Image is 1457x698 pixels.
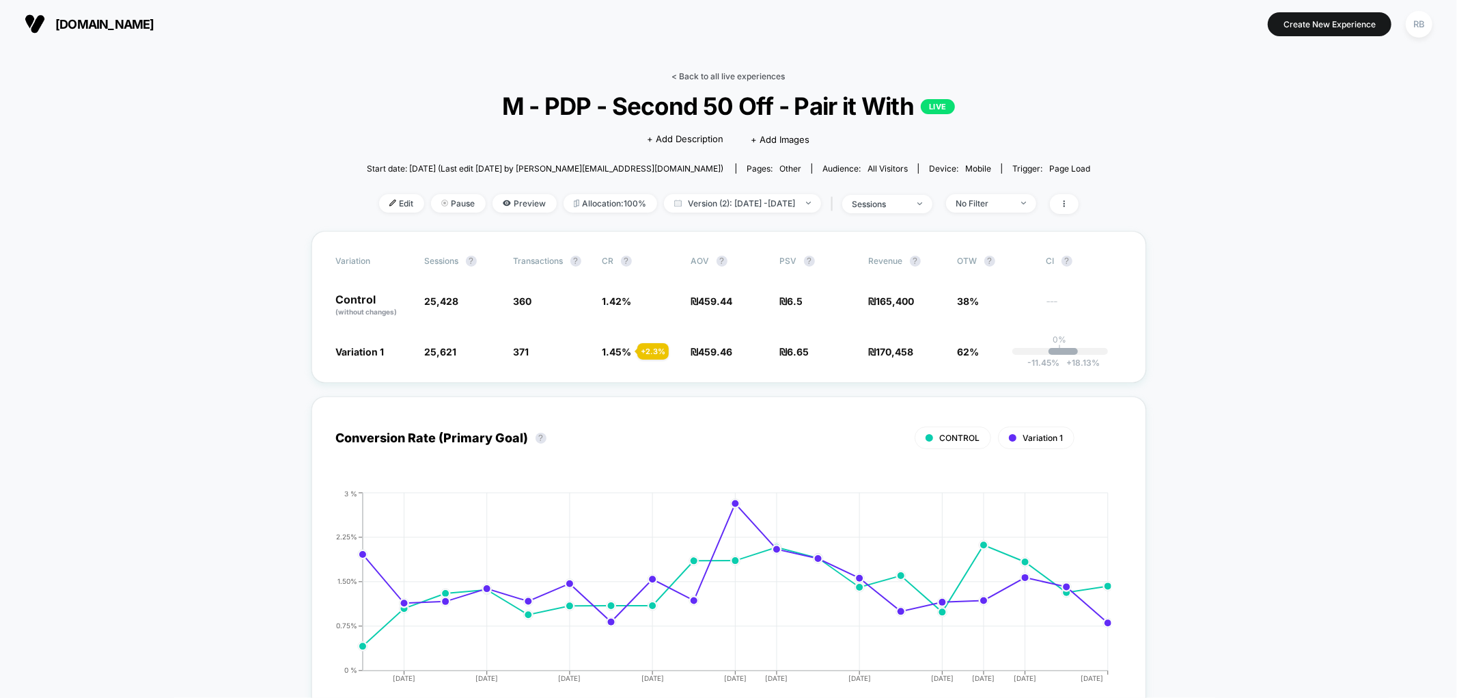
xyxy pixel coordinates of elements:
div: Trigger: [1012,163,1090,174]
span: AOV [691,256,710,266]
span: OTW [958,256,1033,267]
tspan: 0.75% [336,621,357,630]
tspan: 3 % [344,489,357,497]
div: + 2.3 % [637,343,669,360]
span: ₪ [691,295,733,307]
img: calendar [674,200,682,206]
span: Sessions [425,256,459,266]
span: ₪ [691,346,733,358]
span: -11.45 % [1027,358,1059,368]
div: Audience: [822,163,908,174]
button: ? [466,256,477,267]
tspan: 2.25% [336,533,357,541]
span: Device: [918,163,1001,174]
button: ? [910,256,921,267]
span: Page Load [1049,163,1090,174]
p: Control [336,294,411,317]
span: --- [1046,297,1122,317]
span: + Add Description [648,133,724,146]
img: end [441,200,448,206]
button: ? [570,256,581,267]
span: Variation 1 [1023,433,1064,443]
img: Visually logo [25,14,45,34]
span: PSV [780,256,797,266]
span: Transactions [514,256,564,266]
span: Pause [431,194,486,213]
button: [DOMAIN_NAME] [20,13,158,35]
span: 6.65 [788,346,809,358]
span: ₪ [869,346,914,358]
span: 38% [958,295,980,307]
tspan: [DATE] [1014,674,1036,682]
button: ? [984,256,995,267]
div: CONVERSION_RATE [322,489,1108,695]
div: sessions [852,199,907,209]
tspan: [DATE] [766,674,788,682]
span: 1.42 % [602,295,632,307]
tspan: [DATE] [475,674,498,682]
tspan: [DATE] [973,674,995,682]
span: 25,621 [425,346,457,358]
img: end [917,202,922,205]
tspan: [DATE] [848,674,871,682]
button: ? [621,256,632,267]
tspan: 1.50% [337,577,357,585]
span: 6.5 [788,295,803,307]
tspan: 0 % [344,666,357,674]
tspan: [DATE] [1081,674,1104,682]
span: Start date: [DATE] (Last edit [DATE] by [PERSON_NAME][EMAIL_ADDRESS][DOMAIN_NAME]) [367,163,723,174]
button: ? [536,433,546,444]
span: CI [1046,256,1122,267]
span: (without changes) [336,308,398,316]
span: Variation 1 [336,346,385,358]
span: Revenue [869,256,903,266]
span: 371 [514,346,529,358]
span: All Visitors [868,163,908,174]
span: 170,458 [876,346,914,358]
button: Create New Experience [1268,12,1391,36]
tspan: [DATE] [559,674,581,682]
span: 18.13 % [1059,358,1100,368]
span: [DOMAIN_NAME] [55,17,154,31]
div: No Filter [956,198,1011,209]
span: CONTROL [940,433,980,443]
button: ? [1061,256,1072,267]
span: ₪ [780,295,803,307]
tspan: [DATE] [641,674,664,682]
span: 459.46 [699,346,733,358]
span: | [828,194,842,214]
span: CR [602,256,614,266]
p: 0% [1053,334,1067,345]
span: 459.44 [699,295,733,307]
p: LIVE [921,99,955,114]
button: RB [1402,10,1437,38]
span: M - PDP - Second 50 Off - Pair it With [403,92,1054,120]
img: end [1021,202,1026,204]
div: RB [1406,11,1432,38]
span: Edit [379,194,424,213]
span: 165,400 [876,295,915,307]
img: rebalance [574,200,579,207]
span: + [1066,358,1072,368]
span: other [779,163,801,174]
span: + Add Images [751,134,810,145]
span: 360 [514,295,532,307]
span: 25,428 [425,295,459,307]
tspan: [DATE] [931,674,954,682]
span: Variation [336,256,411,267]
img: end [806,202,811,204]
span: ₪ [869,295,915,307]
a: < Back to all live experiences [672,71,786,81]
p: | [1059,345,1061,355]
span: mobile [965,163,991,174]
div: Pages: [747,163,801,174]
span: ₪ [780,346,809,358]
span: 1.45 % [602,346,632,358]
tspan: [DATE] [724,674,747,682]
button: ? [717,256,727,267]
span: Allocation: 100% [564,194,657,213]
img: edit [389,200,396,206]
button: ? [804,256,815,267]
span: Preview [492,194,557,213]
span: 62% [958,346,980,358]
